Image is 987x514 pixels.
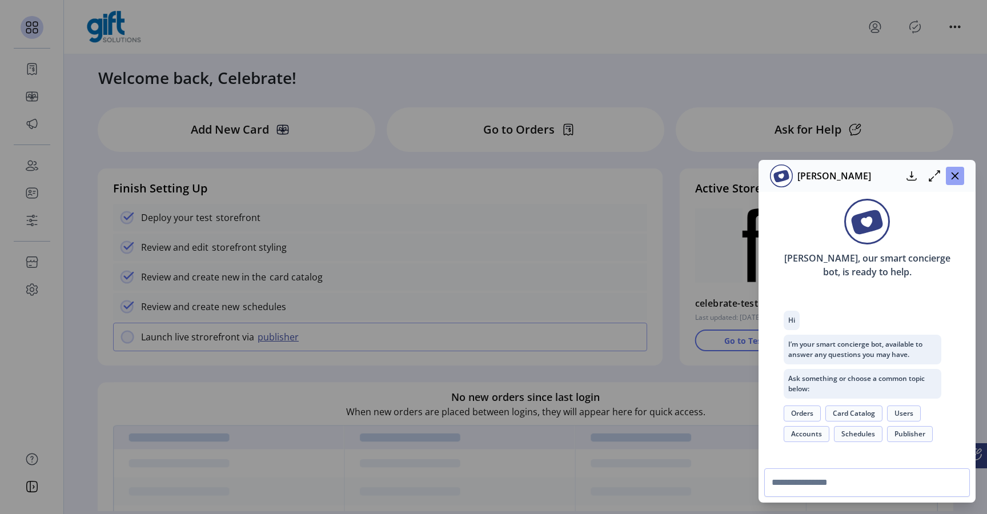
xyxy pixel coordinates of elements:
[887,426,933,442] button: Publisher
[784,405,821,421] button: Orders
[784,426,829,442] button: Accounts
[784,369,941,399] p: Ask something or choose a common topic below:
[825,405,882,421] button: Card Catalog
[784,311,800,330] p: Hi
[793,169,871,183] p: [PERSON_NAME]
[784,335,941,364] p: I’m your smart concierge bot, available to answer any questions you may have.
[887,405,921,421] button: Users
[834,426,882,442] button: Schedules
[765,244,969,286] p: [PERSON_NAME], our smart concierge bot, is ready to help.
